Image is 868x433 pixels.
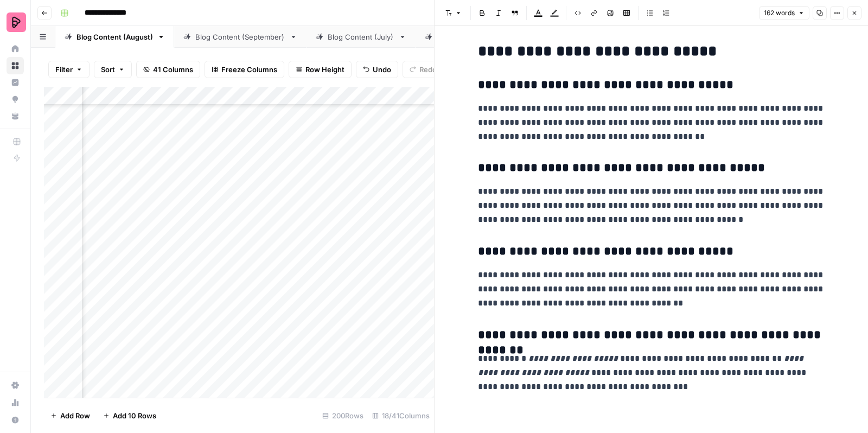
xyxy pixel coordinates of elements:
[60,410,90,421] span: Add Row
[318,407,368,424] div: 200 Rows
[416,26,525,48] a: Blog Content (April)
[289,61,352,78] button: Row Height
[94,61,132,78] button: Sort
[221,64,277,75] span: Freeze Columns
[195,31,285,42] div: Blog Content (September)
[76,31,153,42] div: Blog Content (August)
[7,377,24,394] a: Settings
[305,64,344,75] span: Row Height
[403,61,444,78] button: Redo
[153,64,193,75] span: 41 Columns
[373,64,391,75] span: Undo
[113,410,156,421] span: Add 10 Rows
[759,6,809,20] button: 162 words
[205,61,284,78] button: Freeze Columns
[7,411,24,429] button: Help + Support
[97,407,163,424] button: Add 10 Rows
[356,61,398,78] button: Undo
[55,64,73,75] span: Filter
[48,61,90,78] button: Filter
[307,26,416,48] a: Blog Content (July)
[328,31,394,42] div: Blog Content (July)
[136,61,200,78] button: 41 Columns
[764,8,795,18] span: 162 words
[101,64,115,75] span: Sort
[7,74,24,91] a: Insights
[7,57,24,74] a: Browse
[7,394,24,411] a: Usage
[7,107,24,125] a: Your Data
[44,407,97,424] button: Add Row
[55,26,174,48] a: Blog Content (August)
[7,12,26,32] img: Preply Logo
[7,91,24,108] a: Opportunities
[368,407,434,424] div: 18/41 Columns
[174,26,307,48] a: Blog Content (September)
[7,40,24,58] a: Home
[419,64,437,75] span: Redo
[7,9,24,36] button: Workspace: Preply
